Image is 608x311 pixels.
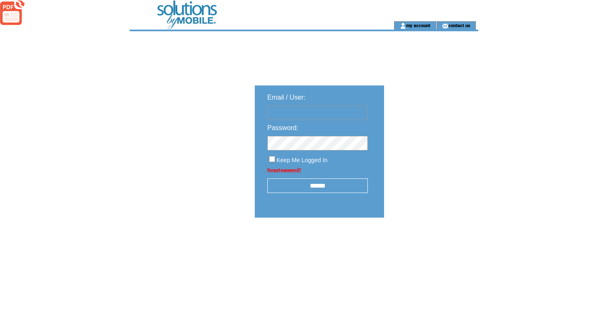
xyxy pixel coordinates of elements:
a: contact us [448,23,470,28]
span: Password: [267,124,299,131]
img: transparent.png [408,238,450,249]
a: Forgot password? [267,168,301,172]
span: Email / User: [267,94,306,101]
a: my account [406,23,430,28]
img: account_icon.gif [400,23,406,29]
img: contact_us_icon.gif [442,23,448,29]
span: Keep Me Logged In [276,157,327,163]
